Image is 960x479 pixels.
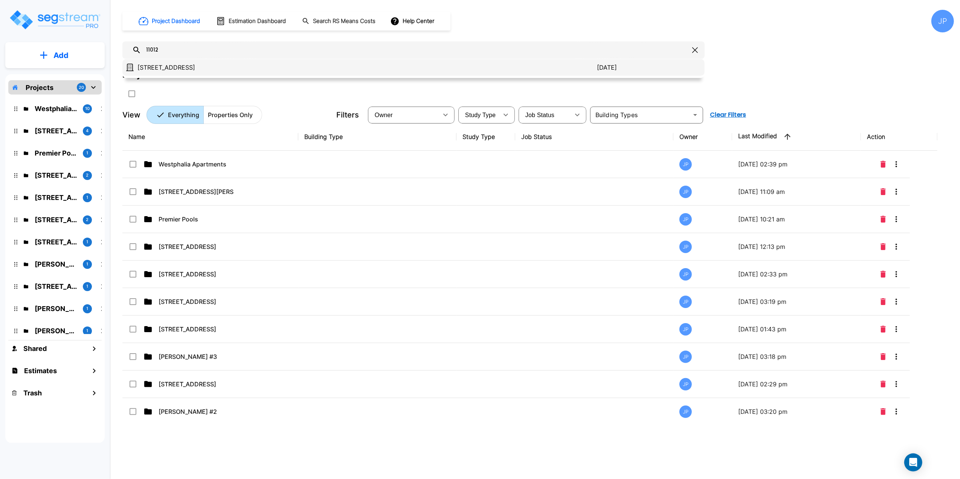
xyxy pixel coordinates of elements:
span: [STREET_ADDRESS][PERSON_NAME] [159,187,266,196]
p: [DATE] [597,63,617,72]
p: 1 [87,261,89,267]
div: Select [520,104,570,125]
p: 74 Center Road [35,237,77,247]
button: More-Options [889,404,904,419]
p: 20 [79,84,84,91]
p: [DATE] 10:21 am [738,215,855,224]
button: Delete [878,157,889,172]
p: 1 [87,239,89,245]
span: Premier Pools [159,215,198,224]
button: Properties Only [203,106,262,124]
input: Building Types [592,110,688,120]
button: Delete [878,349,889,364]
p: 1 [87,194,89,201]
button: Delete [878,267,889,282]
p: Westphalia Apartments [35,104,77,114]
th: Owner [673,123,732,151]
button: More-Options [889,322,904,337]
div: JP [679,241,692,253]
p: [DATE] 02:39 pm [738,160,855,169]
p: 21904 Marine View Drive South [35,281,77,291]
button: Delete [878,294,889,309]
div: JP [679,296,692,308]
p: [DATE] 02:33 pm [738,270,855,279]
h1: Project Dashboard [152,17,200,26]
p: [DATE] 02:29 pm [738,380,855,389]
span: [STREET_ADDRESS] [159,270,216,279]
p: [DATE] 03:19 pm [738,297,855,306]
span: [STREET_ADDRESS] [159,297,216,306]
p: 1 [87,305,89,312]
h1: Estimates [24,366,57,376]
p: 4 [86,128,89,134]
div: Select [369,104,438,125]
div: JP [679,158,692,171]
p: Everything [168,110,199,119]
button: SelectAll [124,86,139,101]
div: Platform [147,106,262,124]
button: Project Dashboard [136,13,204,29]
p: 2 [86,217,89,223]
h1: Estimation Dashboard [229,17,286,26]
p: Filters [336,109,359,121]
button: More-Options [889,157,904,172]
p: 121 LaPorte Ave [35,126,77,136]
th: Action [861,123,937,151]
button: Open [690,110,701,120]
button: Search RS Means Costs [299,14,380,29]
button: More-Options [889,239,904,254]
span: [STREET_ADDRESS] [159,242,216,251]
p: [DATE] 01:43 pm [738,325,855,334]
th: Name [122,123,298,151]
button: More-Options [889,267,904,282]
button: Clear Filters [707,107,749,122]
div: Select [460,104,498,125]
th: Building Type [298,123,456,151]
p: 1 [87,150,89,156]
div: JP [931,10,954,32]
button: More-Options [889,294,904,309]
img: Logo [9,9,101,31]
span: [PERSON_NAME] #3 [159,352,217,361]
p: 66-68 Trenton St [35,192,77,203]
input: Search All [141,41,689,59]
p: 1 [87,283,89,290]
button: Help Center [389,14,437,28]
div: JP [679,186,692,198]
h1: Search RS Means Costs [313,17,375,26]
div: Open Intercom Messenger [904,453,922,471]
div: JP [679,268,692,281]
button: Delete [878,404,889,419]
p: 2 [86,172,89,178]
p: Edward Alberts [35,326,77,336]
p: Ed Alberts #2 [35,304,77,314]
button: Delete [878,239,889,254]
p: View [122,109,140,121]
button: More-Options [889,184,904,199]
button: Add [5,44,105,66]
th: Job Status [515,123,673,151]
p: 10 [85,105,90,112]
th: Study Type [456,123,515,151]
span: Study Type [465,112,496,118]
p: Premier Pools [35,148,77,158]
button: Delete [878,322,889,337]
p: Add [53,50,69,61]
span: [STREET_ADDRESS] [159,380,216,389]
p: Projects [26,82,53,93]
p: Properties Only [208,110,253,119]
span: Job Status [525,112,554,118]
p: [DATE] 03:18 pm [738,352,855,361]
span: Westphalia Apartments [159,160,226,169]
div: JP [679,323,692,336]
button: More-Options [889,349,904,364]
button: More-Options [889,377,904,392]
button: Everything [147,106,204,124]
p: 287 Summit Ave [35,215,77,225]
p: [DATE] 03:20 pm [738,407,855,416]
p: [DATE] 11:09 am [738,187,855,196]
a: [STREET_ADDRESS] [137,63,597,72]
span: [STREET_ADDRESS] [159,325,216,334]
th: Last Modified [732,123,861,151]
h1: Shared [23,343,47,354]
